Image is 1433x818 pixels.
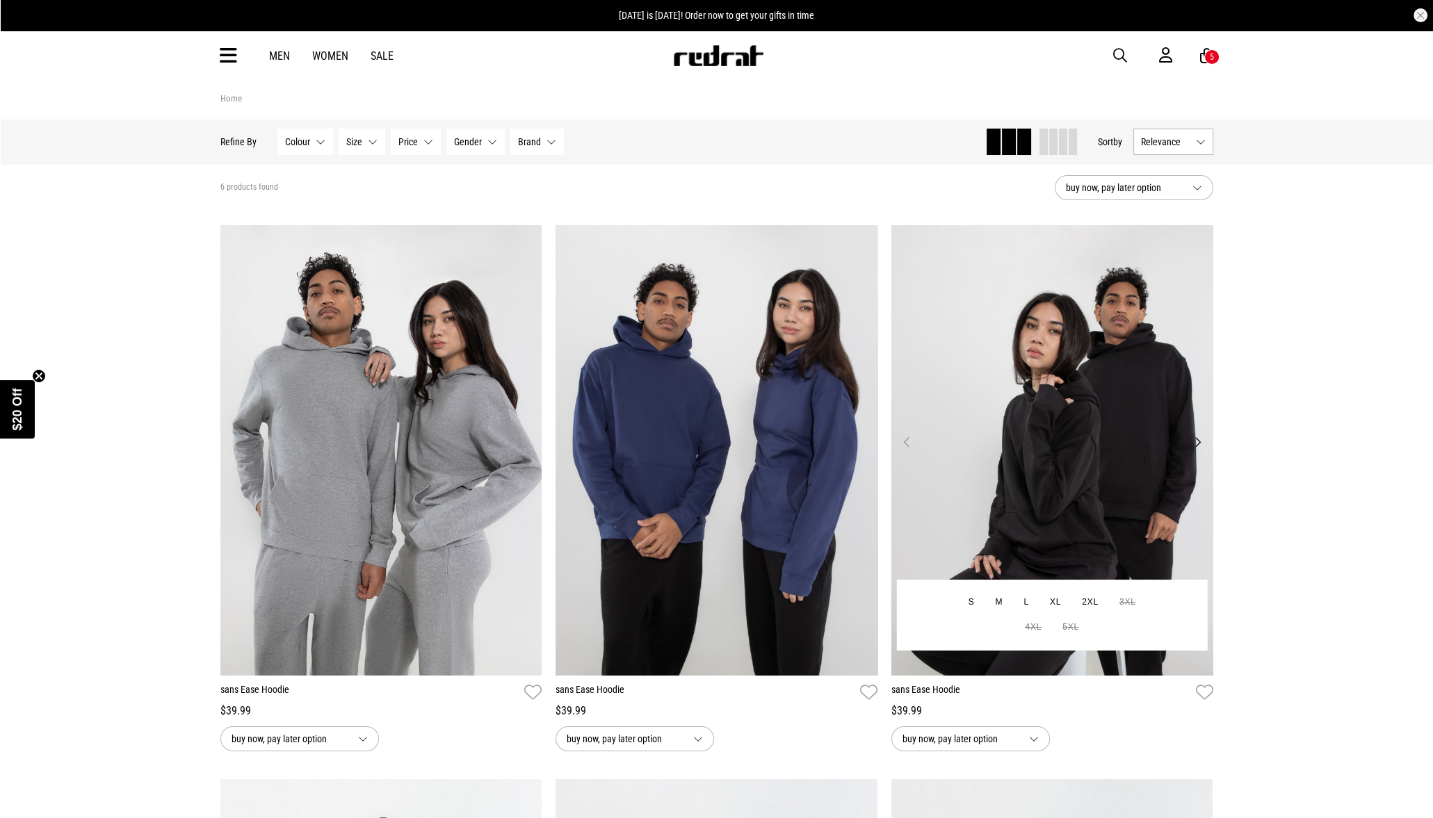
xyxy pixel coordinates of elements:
[220,182,278,193] span: 6 products found
[220,225,542,676] img: Sans Ease Hoodie in Grey
[518,136,541,147] span: Brand
[672,45,764,66] img: Redrat logo
[891,726,1050,751] button: buy now, pay later option
[398,136,418,147] span: Price
[891,703,1213,719] div: $39.99
[510,129,564,155] button: Brand
[391,129,441,155] button: Price
[1188,434,1206,450] button: Next
[891,225,1213,676] img: Sans Ease Hoodie in Black
[10,388,24,430] span: $20 Off
[1014,615,1052,640] button: 4XL
[1133,129,1213,155] button: Relevance
[891,682,1190,703] a: sans Ease Hoodie
[446,129,505,155] button: Gender
[556,703,877,719] div: $39.99
[985,590,1014,615] button: M
[1039,590,1071,615] button: XL
[32,369,46,383] button: Close teaser
[1013,590,1039,615] button: L
[220,726,379,751] button: buy now, pay later option
[1098,133,1122,150] button: Sortby
[277,129,333,155] button: Colour
[269,49,290,63] a: Men
[619,10,814,21] span: [DATE] is [DATE]! Order now to get your gifts in time
[220,682,519,703] a: sans Ease Hoodie
[898,434,916,450] button: Previous
[902,730,1018,747] span: buy now, pay later option
[1141,136,1190,147] span: Relevance
[1200,49,1213,63] a: 5
[1071,590,1109,615] button: 2XL
[1210,52,1214,62] div: 5
[1052,615,1090,640] button: 5XL
[556,726,714,751] button: buy now, pay later option
[1066,179,1181,196] span: buy now, pay later option
[371,49,394,63] a: Sale
[1055,175,1213,200] button: buy now, pay later option
[220,93,242,104] a: Home
[339,129,385,155] button: Size
[1113,136,1122,147] span: by
[285,136,310,147] span: Colour
[232,730,347,747] span: buy now, pay later option
[312,49,348,63] a: Women
[346,136,362,147] span: Size
[1109,590,1147,615] button: 3XL
[220,703,542,719] div: $39.99
[958,590,985,615] button: S
[567,730,682,747] span: buy now, pay later option
[454,136,482,147] span: Gender
[556,225,877,676] img: Sans Ease Hoodie in Blue
[220,136,257,147] p: Refine By
[556,682,855,703] a: sans Ease Hoodie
